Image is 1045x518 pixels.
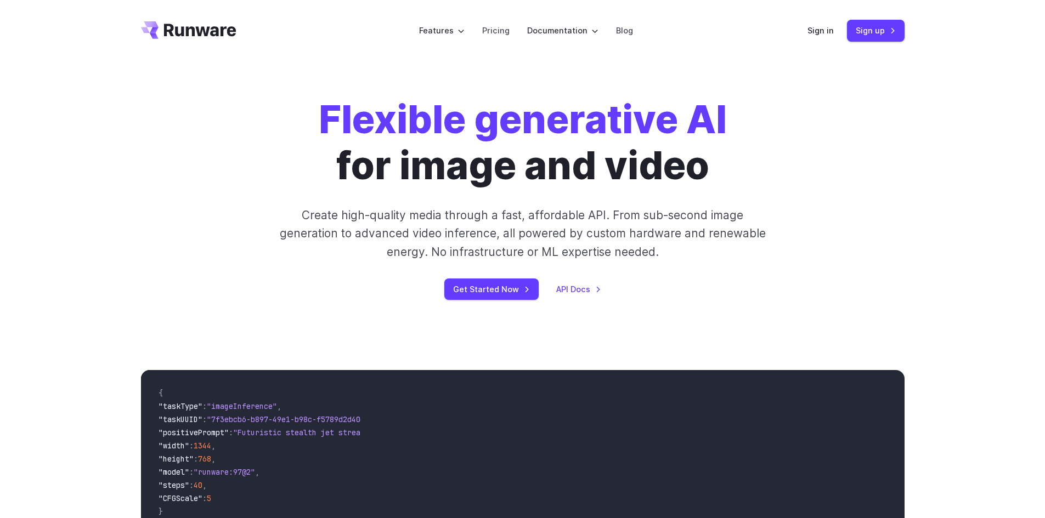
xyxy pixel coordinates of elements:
[159,441,189,451] span: "width"
[319,96,727,143] strong: Flexible generative AI
[807,24,834,37] a: Sign in
[556,283,601,295] a: API Docs
[159,467,189,477] span: "model"
[194,454,198,464] span: :
[207,493,211,503] span: 5
[194,467,255,477] span: "runware:97@2"
[189,441,194,451] span: :
[202,480,207,490] span: ,
[319,96,727,189] h1: for image and video
[159,428,229,437] span: "positivePrompt"
[159,493,202,503] span: "CFGScale"
[419,24,465,37] label: Features
[233,428,632,437] span: "Futuristic stealth jet streaking through a neon-lit cityscape with glowing purple exhaust"
[202,493,207,503] span: :
[527,24,598,37] label: Documentation
[277,401,281,411] span: ,
[229,428,233,437] span: :
[202,401,207,411] span: :
[194,480,202,490] span: 40
[159,388,163,398] span: {
[159,454,194,464] span: "height"
[482,24,510,37] a: Pricing
[202,414,207,424] span: :
[211,454,216,464] span: ,
[189,480,194,490] span: :
[141,21,236,39] a: Go to /
[159,401,202,411] span: "taskType"
[444,278,539,300] a: Get Started Now
[847,20,905,41] a: Sign up
[278,206,767,261] p: Create high-quality media through a fast, affordable API. From sub-second image generation to adv...
[159,414,202,424] span: "taskUUID"
[207,401,277,411] span: "imageInference"
[198,454,211,464] span: 768
[159,480,189,490] span: "steps"
[207,414,374,424] span: "7f3ebcb6-b897-49e1-b98c-f5789d2d40d7"
[211,441,216,451] span: ,
[159,506,163,516] span: }
[189,467,194,477] span: :
[194,441,211,451] span: 1344
[255,467,259,477] span: ,
[616,24,633,37] a: Blog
